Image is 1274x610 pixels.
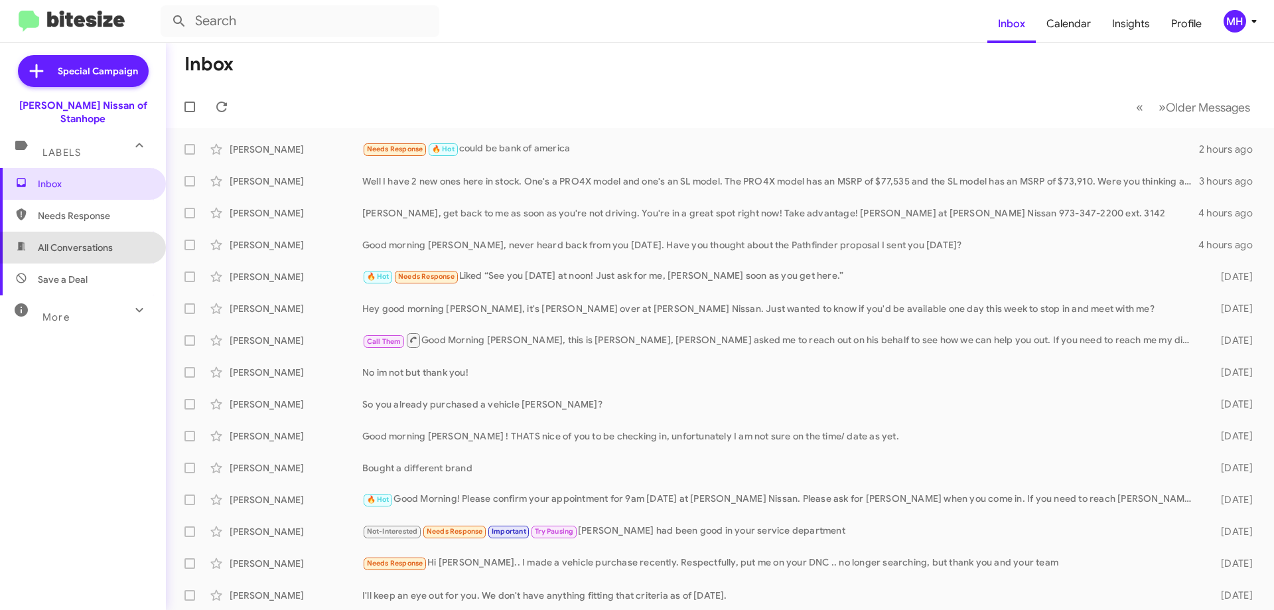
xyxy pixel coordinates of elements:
[1199,143,1263,156] div: 2 hours ago
[362,141,1199,157] div: could be bank of america
[362,175,1199,188] div: Well I have 2 new ones here in stock. One's a PRO4X model and one's an SL model. The PRO4X model ...
[427,527,483,536] span: Needs Response
[184,54,234,75] h1: Inbox
[362,429,1200,443] div: Good morning [PERSON_NAME] ! THATS nice of you to be checking in, unfortunately I am not sure on ...
[492,527,526,536] span: Important
[38,209,151,222] span: Needs Response
[1128,94,1151,121] button: Previous
[42,311,70,323] span: More
[230,238,362,252] div: [PERSON_NAME]
[367,559,423,568] span: Needs Response
[1136,99,1143,115] span: «
[535,527,573,536] span: Try Pausing
[230,334,362,347] div: [PERSON_NAME]
[1198,206,1263,220] div: 4 hours ago
[367,495,389,504] span: 🔥 Hot
[230,270,362,283] div: [PERSON_NAME]
[362,461,1200,475] div: Bought a different brand
[230,302,362,315] div: [PERSON_NAME]
[230,493,362,506] div: [PERSON_NAME]
[362,556,1200,571] div: Hi [PERSON_NAME].. I made a vehicle purchase recently. Respectfully, put me on your DNC .. no lon...
[1199,175,1263,188] div: 3 hours ago
[1200,557,1263,570] div: [DATE]
[1151,94,1258,121] button: Next
[1200,493,1263,506] div: [DATE]
[1198,238,1263,252] div: 4 hours ago
[362,302,1200,315] div: Hey good morning [PERSON_NAME], it's [PERSON_NAME] over at [PERSON_NAME] Nissan. Just wanted to k...
[1200,589,1263,602] div: [DATE]
[230,398,362,411] div: [PERSON_NAME]
[362,206,1198,220] div: [PERSON_NAME], get back to me as soon as you're not driving. You're in a great spot right now! Ta...
[367,527,418,536] span: Not-Interested
[1129,94,1258,121] nav: Page navigation example
[1200,270,1263,283] div: [DATE]
[230,206,362,220] div: [PERSON_NAME]
[230,143,362,156] div: [PERSON_NAME]
[367,337,401,346] span: Call Them
[1101,5,1161,43] a: Insights
[1200,398,1263,411] div: [DATE]
[38,241,113,254] span: All Conversations
[367,145,423,153] span: Needs Response
[1224,10,1246,33] div: MH
[161,5,439,37] input: Search
[1166,100,1250,115] span: Older Messages
[1200,334,1263,347] div: [DATE]
[1212,10,1259,33] button: MH
[230,175,362,188] div: [PERSON_NAME]
[362,332,1200,348] div: Good Morning [PERSON_NAME], this is [PERSON_NAME], [PERSON_NAME] asked me to reach out on his beh...
[42,147,81,159] span: Labels
[362,269,1200,284] div: Liked “See you [DATE] at noon! Just ask for me, [PERSON_NAME] soon as you get here.”
[432,145,455,153] span: 🔥 Hot
[1036,5,1101,43] a: Calendar
[362,398,1200,411] div: So you already purchased a vehicle [PERSON_NAME]?
[1200,525,1263,538] div: [DATE]
[230,589,362,602] div: [PERSON_NAME]
[230,366,362,379] div: [PERSON_NAME]
[362,589,1200,602] div: I'll keep an eye out for you. We don't have anything fitting that criteria as of [DATE].
[362,238,1198,252] div: Good morning [PERSON_NAME], never heard back from you [DATE]. Have you thought about the Pathfind...
[18,55,149,87] a: Special Campaign
[362,524,1200,539] div: [PERSON_NAME] had been good in your service department
[1200,461,1263,475] div: [DATE]
[1200,429,1263,443] div: [DATE]
[38,273,88,286] span: Save a Deal
[38,177,151,191] span: Inbox
[230,429,362,443] div: [PERSON_NAME]
[362,366,1200,379] div: No im not but thank you!
[1159,99,1166,115] span: »
[362,492,1200,507] div: Good Morning! Please confirm your appointment for 9am [DATE] at [PERSON_NAME] Nissan. Please ask ...
[230,557,362,570] div: [PERSON_NAME]
[367,272,389,281] span: 🔥 Hot
[230,461,362,475] div: [PERSON_NAME]
[58,64,138,78] span: Special Campaign
[398,272,455,281] span: Needs Response
[1200,366,1263,379] div: [DATE]
[230,525,362,538] div: [PERSON_NAME]
[1200,302,1263,315] div: [DATE]
[987,5,1036,43] a: Inbox
[1161,5,1212,43] a: Profile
